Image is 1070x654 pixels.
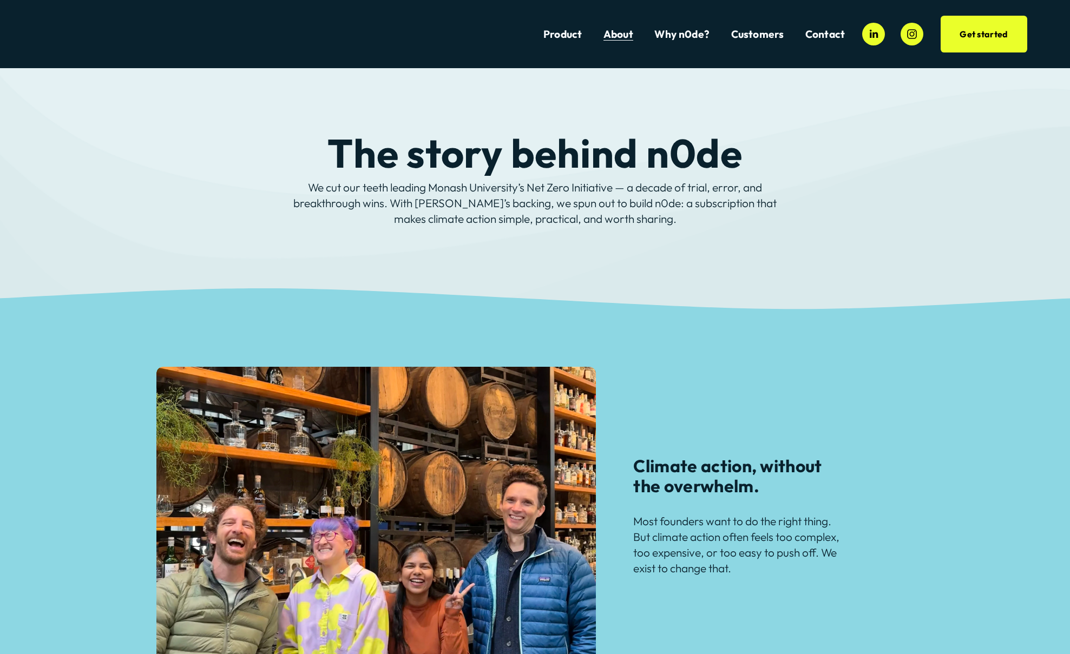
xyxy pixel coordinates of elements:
[731,28,784,41] span: Customers
[941,16,1027,52] a: Get started
[633,456,850,496] h3: Climate action, without the overwhelm.
[284,133,787,174] h1: The story behind n0de
[805,27,845,42] a: Contact
[862,23,885,45] a: LinkedIn
[901,23,923,45] a: Instagram
[284,180,787,227] p: We cut our teeth leading Monash University’s Net Zero Initiative — a decade of trial, error, and ...
[633,513,850,577] p: Most founders want to do the right thing. But climate action often feels too complex, too expensi...
[543,27,582,42] a: Product
[731,27,784,42] a: folder dropdown
[43,15,115,54] img: n0de
[654,27,710,42] a: Why n0de?
[603,27,633,42] a: About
